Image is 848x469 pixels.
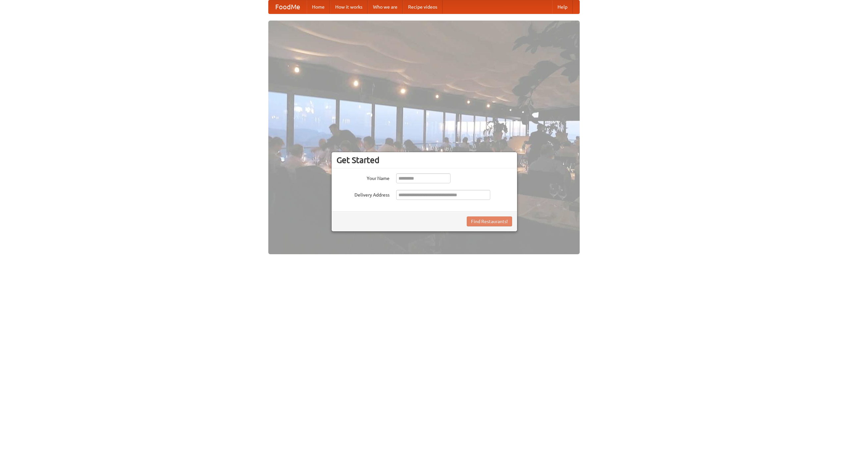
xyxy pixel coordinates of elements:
a: Help [552,0,573,14]
a: FoodMe [269,0,307,14]
a: Recipe videos [403,0,443,14]
label: Delivery Address [337,190,390,198]
a: Who we are [368,0,403,14]
label: Your Name [337,173,390,182]
button: Find Restaurants! [467,216,512,226]
a: How it works [330,0,368,14]
h3: Get Started [337,155,512,165]
a: Home [307,0,330,14]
